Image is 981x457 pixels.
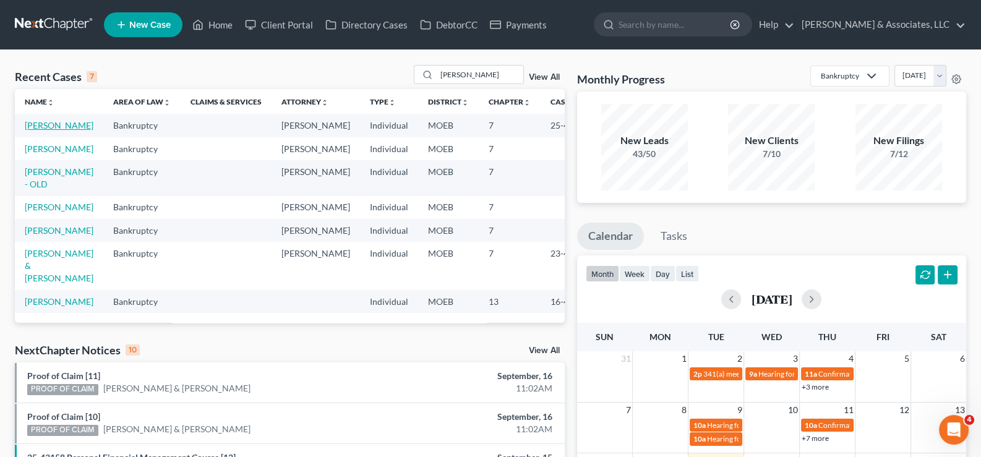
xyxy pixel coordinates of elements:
span: 13 [954,403,966,417]
span: Confirmation hearing for [PERSON_NAME] [818,421,959,430]
iframe: Intercom live chat [939,415,969,445]
a: [PERSON_NAME] & Associates, LLC [795,14,966,36]
a: Proof of Claim [11] [27,370,100,381]
td: Bankruptcy [103,160,181,195]
a: View All [529,73,560,82]
a: Case Nounfold_more [550,97,590,106]
td: 13 [479,290,541,313]
span: Confirmation hearing for [PERSON_NAME] [818,369,959,378]
button: day [650,265,675,282]
td: Individual [360,137,418,160]
span: 6 [959,351,966,366]
i: unfold_more [163,99,171,106]
span: 10a [693,434,706,443]
td: Individual [360,196,418,219]
a: [PERSON_NAME] [25,120,93,130]
td: 7 [479,196,541,219]
span: 31 [620,351,632,366]
span: 7 [625,403,632,417]
a: Typeunfold_more [370,97,396,106]
td: 23-41868 [541,242,600,289]
td: MOEB [418,160,479,195]
td: Bankruptcy [103,137,181,160]
td: 25-42310 [541,114,600,137]
button: week [619,265,650,282]
a: Calendar [577,223,644,250]
td: Individual [360,114,418,137]
div: 7/10 [728,148,815,160]
span: New Case [129,20,171,30]
td: Individual [360,242,418,289]
div: September, 16 [385,370,552,382]
td: Individual [360,290,418,313]
span: 4 [847,351,855,366]
span: Wed [761,331,782,342]
i: unfold_more [523,99,531,106]
span: 11a [805,369,817,378]
td: 7 [479,137,541,160]
a: View All [529,346,560,355]
td: 7 [479,160,541,195]
td: 7 [479,219,541,242]
div: 11:02AM [385,382,552,395]
a: Client Portal [239,14,319,36]
a: Tasks [649,223,698,250]
a: Payments [484,14,553,36]
td: [PERSON_NAME] [272,196,360,219]
span: Hearing for [PERSON_NAME] [707,421,803,430]
i: unfold_more [321,99,328,106]
div: 10 [126,344,140,356]
div: 7 [87,71,97,82]
td: Bankruptcy [103,114,181,137]
div: New Leads [601,134,688,148]
span: 341(a) meeting for [PERSON_NAME] [703,369,823,378]
a: DebtorCC [414,14,484,36]
button: list [675,265,699,282]
h2: [DATE] [751,293,792,305]
input: Search by name... [619,13,732,36]
div: New Filings [855,134,942,148]
i: unfold_more [461,99,469,106]
span: 11 [842,403,855,417]
td: MOEB [418,219,479,242]
a: Attorneyunfold_more [281,97,328,106]
a: [PERSON_NAME] & [PERSON_NAME] [25,248,93,283]
th: Claims & Services [181,89,272,114]
div: September, 16 [385,411,552,423]
h3: Monthly Progress [577,72,665,87]
span: Hearing for [PERSON_NAME] [707,434,803,443]
div: PROOF OF CLAIM [27,384,98,395]
span: Tue [708,331,724,342]
td: MOEB [418,242,479,289]
td: [PERSON_NAME] [272,160,360,195]
span: 4 [964,415,974,425]
a: Proof of Claim [10] [27,411,100,422]
a: [PERSON_NAME] [25,225,93,236]
button: month [586,265,619,282]
a: Nameunfold_more [25,97,54,106]
a: [PERSON_NAME] - OLD [25,166,93,189]
td: [PERSON_NAME] [272,114,360,137]
span: 9 [736,403,743,417]
a: Chapterunfold_more [489,97,531,106]
span: Sun [596,331,614,342]
td: Bankruptcy [103,196,181,219]
td: Individual [360,160,418,195]
span: Fri [876,331,889,342]
input: Search by name... [437,66,523,83]
span: 5 [903,351,910,366]
a: +3 more [802,382,829,391]
a: [PERSON_NAME] [25,296,93,307]
span: Sat [931,331,946,342]
a: [PERSON_NAME] & [PERSON_NAME] [103,423,251,435]
div: Bankruptcy [821,70,859,81]
td: MOEB [418,290,479,313]
td: MOEB [418,114,479,137]
div: NextChapter Notices [15,343,140,357]
span: 8 [680,403,688,417]
span: 10a [805,421,817,430]
td: 16-45120 [541,290,600,313]
td: [PERSON_NAME] [272,219,360,242]
div: 43/50 [601,148,688,160]
span: Thu [818,331,836,342]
